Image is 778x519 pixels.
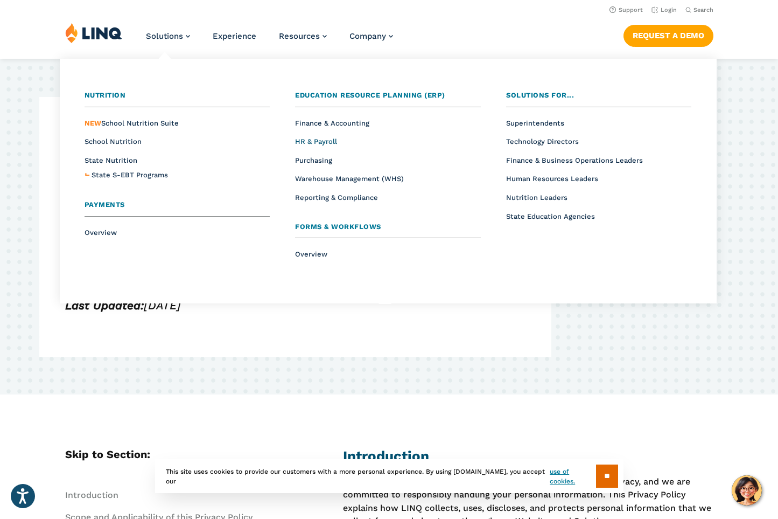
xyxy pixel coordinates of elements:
div: This site uses cookies to provide our customers with a more personal experience. By using [DOMAIN... [155,459,623,493]
a: Overview [295,250,327,258]
a: State Education Agencies [506,212,595,220]
h5: Skip to Section: [65,446,288,462]
a: Warehouse Management (WHS) [295,175,404,183]
a: Nutrition [85,90,270,107]
a: Human Resources Leaders [506,175,598,183]
a: Forms & Workflows [295,222,480,239]
span: Solutions [146,31,183,41]
a: Request a Demo [623,25,713,46]
a: Superintendents [506,119,564,127]
a: HR & Payroll [295,137,337,146]
a: Resources [279,31,327,41]
a: Support [609,6,643,13]
img: LINQ | K‑12 Software [65,23,122,43]
a: Solutions [146,31,190,41]
a: Education Resource Planning (ERP) [295,90,480,107]
button: Hello, have a question? Let’s chat. [732,475,762,506]
a: Company [349,31,393,41]
a: State Nutrition [85,156,137,164]
span: State S-EBT Programs [92,171,168,179]
span: Education Resource Planning (ERP) [295,91,445,99]
a: Experience [213,31,256,41]
strong: Last Updated: [65,299,144,312]
a: Reporting & Compliance [295,193,378,202]
a: Finance & Accounting [295,119,369,127]
a: Login [651,6,677,13]
nav: Button Navigation [623,23,713,46]
a: Technology Directors [506,137,579,146]
a: Nutrition Leaders [506,193,567,202]
a: School Nutrition [85,137,142,146]
a: Finance & Business Operations Leaders [506,156,643,164]
span: Search [693,6,713,13]
button: Open Search Bar [685,6,713,14]
span: NEW [85,119,101,127]
span: Solutions for... [506,91,574,99]
a: Payments [85,199,270,217]
a: State S-EBT Programs [92,170,168,181]
a: Solutions for... [506,90,691,107]
a: NEWSchool Nutrition Suite [85,119,179,127]
span: Payments [85,200,125,209]
span: School Nutrition Suite [85,119,179,127]
span: Company [349,31,386,41]
span: Forms & Workflows [295,223,381,231]
em: [DATE] [65,299,181,312]
span: Resources [279,31,320,41]
span: Nutrition [85,91,126,99]
a: Purchasing [295,156,332,164]
nav: Primary Navigation [146,23,393,58]
a: use of cookies. [550,467,595,486]
a: Overview [85,229,117,237]
h2: Introduction [343,446,713,466]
